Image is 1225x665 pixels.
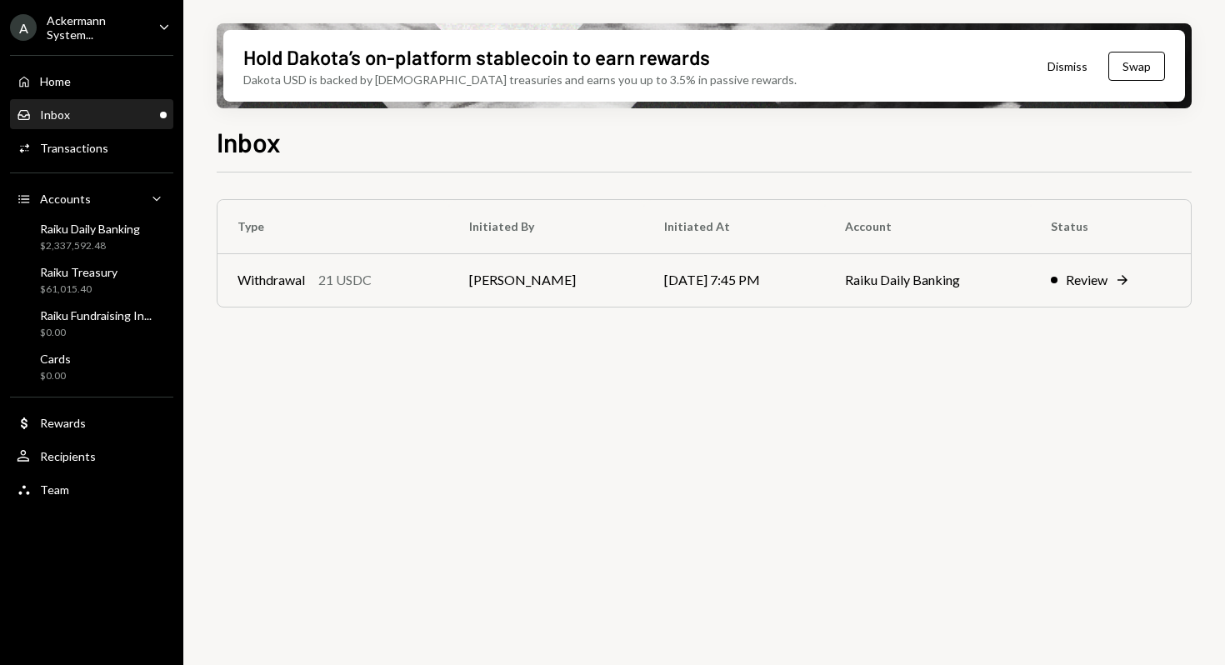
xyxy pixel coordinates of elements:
[10,303,173,343] a: Raiku Fundraising In...$0.00
[47,13,145,42] div: Ackermann System...
[10,99,173,129] a: Inbox
[237,270,305,290] div: Withdrawal
[10,217,173,257] a: Raiku Daily Banking$2,337,592.48
[217,125,281,158] h1: Inbox
[10,347,173,387] a: Cards$0.00
[40,74,71,88] div: Home
[217,200,449,253] th: Type
[40,282,117,297] div: $61,015.40
[40,107,70,122] div: Inbox
[40,239,140,253] div: $2,337,592.48
[10,183,173,213] a: Accounts
[243,43,710,71] div: Hold Dakota’s on-platform stablecoin to earn rewards
[40,141,108,155] div: Transactions
[40,369,71,383] div: $0.00
[1027,47,1108,86] button: Dismiss
[10,474,173,504] a: Team
[10,14,37,41] div: A
[1031,200,1191,253] th: Status
[40,308,152,322] div: Raiku Fundraising In...
[40,192,91,206] div: Accounts
[1108,52,1165,81] button: Swap
[10,66,173,96] a: Home
[40,416,86,430] div: Rewards
[40,449,96,463] div: Recipients
[449,253,644,307] td: [PERSON_NAME]
[825,200,1031,253] th: Account
[40,222,140,236] div: Raiku Daily Banking
[1066,270,1107,290] div: Review
[10,441,173,471] a: Recipients
[318,270,372,290] div: 21 USDC
[449,200,644,253] th: Initiated By
[10,407,173,437] a: Rewards
[825,253,1031,307] td: Raiku Daily Banking
[10,260,173,300] a: Raiku Treasury$61,015.40
[40,265,117,279] div: Raiku Treasury
[644,200,825,253] th: Initiated At
[243,71,797,88] div: Dakota USD is backed by [DEMOGRAPHIC_DATA] treasuries and earns you up to 3.5% in passive rewards.
[644,253,825,307] td: [DATE] 7:45 PM
[40,326,152,340] div: $0.00
[40,352,71,366] div: Cards
[10,132,173,162] a: Transactions
[40,482,69,497] div: Team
